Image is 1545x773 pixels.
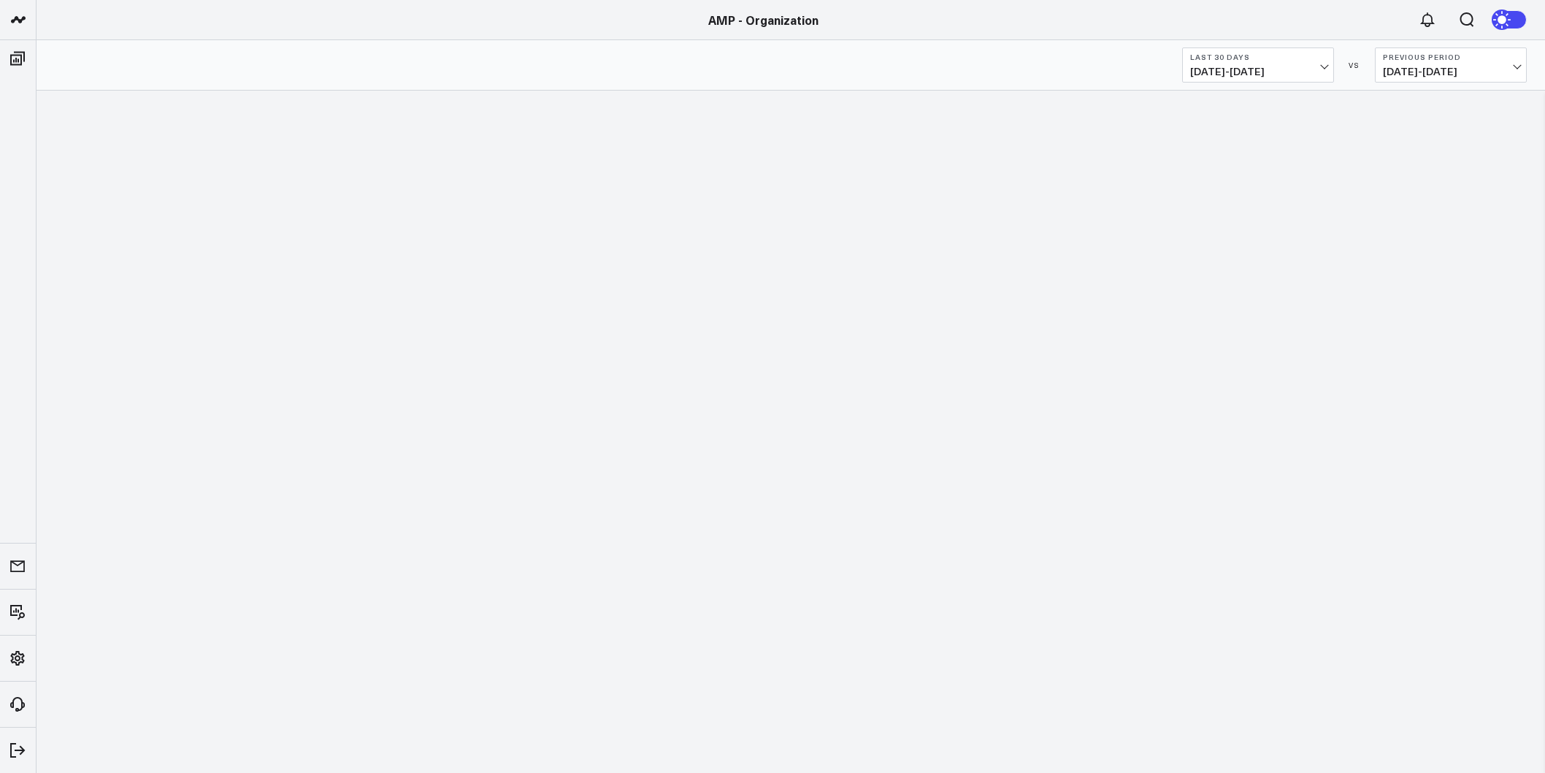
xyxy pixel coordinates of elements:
div: VS [1341,61,1368,69]
span: [DATE] - [DATE] [1190,66,1326,77]
b: Previous Period [1383,53,1519,61]
button: Previous Period[DATE]-[DATE] [1375,47,1527,83]
b: Last 30 Days [1190,53,1326,61]
a: AMP - Organization [708,12,818,28]
button: Last 30 Days[DATE]-[DATE] [1182,47,1334,83]
span: [DATE] - [DATE] [1383,66,1519,77]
